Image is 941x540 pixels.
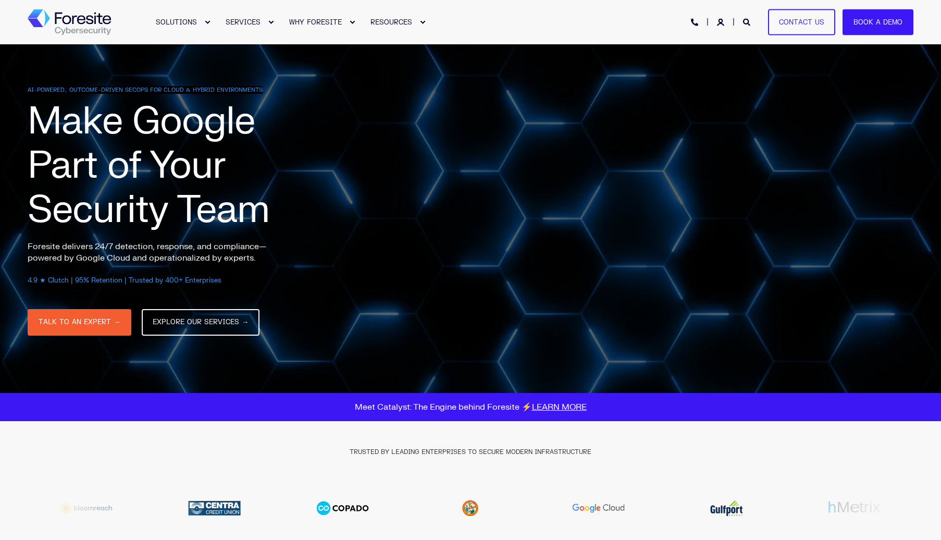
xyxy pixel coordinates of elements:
div: 9 / 20 [796,499,913,518]
div: 3 / 20 [28,502,145,514]
div: Expand WHY FORESITE [349,19,355,26]
div: Expand SOLUTIONS [204,19,211,26]
span: RESOURCES [370,18,412,26]
img: Bloomreach logo [34,502,139,514]
span: AI-POWERED, OUTCOME-DRIVEN SECOPS FOR CLOUD & HYBRID ENVIRONMENTS [28,86,263,94]
div: 4 / 20 [156,493,274,524]
span: Make Google Part of Your Security Team [28,97,269,234]
a: EXPLORE OUR SERVICES → [142,309,259,336]
span: TRUSTED BY LEADING ENTERPRISES TO SECURE MODERN INFRASTRUCTURE [350,448,591,456]
div: 7 / 20 [540,493,658,524]
a: TALK TO AN EXPERT → [28,309,131,336]
a: Book a Demo [843,9,913,35]
img: Copado logo [290,493,394,524]
a: Login [717,17,726,26]
img: Gulfport Energy logo [674,493,778,524]
div: Expand SERVICES [268,19,274,26]
span: WHY FORESITE [289,18,342,26]
span: SOLUTIONS [156,18,197,26]
img: Google Cloud logo [547,493,651,524]
div: 8 / 20 [667,493,785,524]
div: 5 / 20 [283,493,401,524]
span: 4.9 ★ Clutch | 95% Retention | Trusted by 400+ Enterprises [28,276,221,285]
p: Foresite delivers 24/7 detection, response, and compliance—powered by Google Cloud and operationa... [28,241,288,264]
img: Foresite logo, a hexagon shape of blues with a directional arrow to the right hand side, and the ... [28,9,111,35]
img: hMetrix logo [802,499,907,518]
img: Florida Department State logo [418,493,523,524]
a: Back to Home [28,9,111,35]
a: Contact Us [768,9,835,35]
a: LEARN MORE [532,402,587,412]
span: Meet Catalyst: The Engine behind Foresite ⚡️ [355,402,587,412]
div: Expand RESOURCES [419,19,426,26]
div: 6 / 20 [412,493,529,524]
img: Centra Credit Union logo [162,493,266,524]
a: Open Search [743,17,752,26]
